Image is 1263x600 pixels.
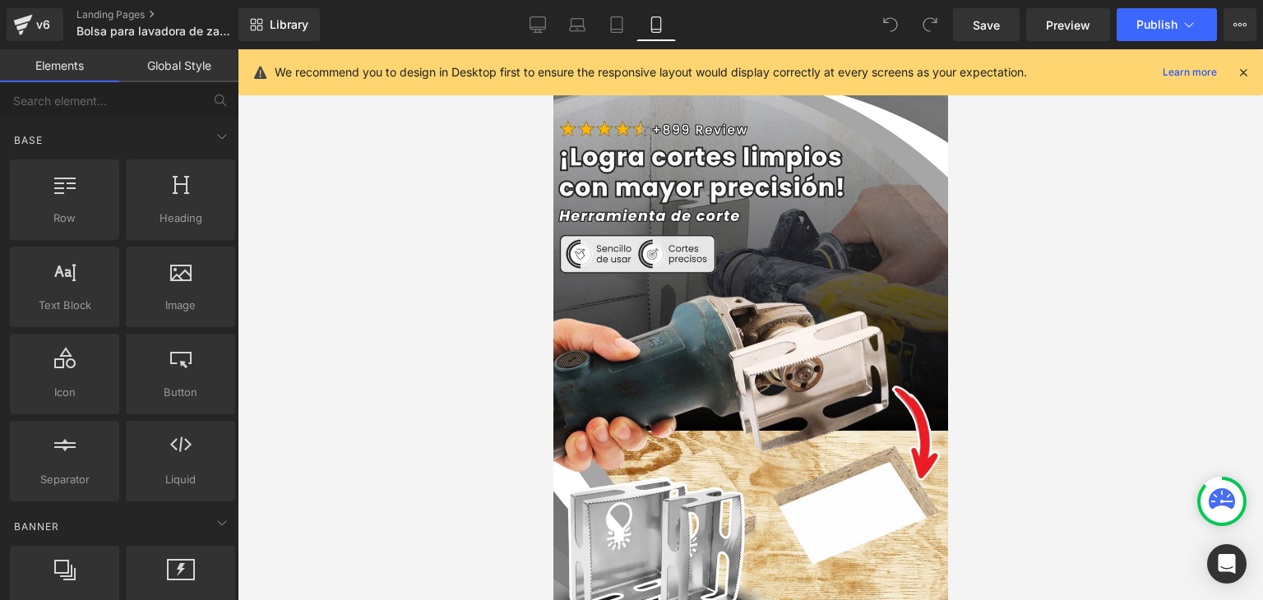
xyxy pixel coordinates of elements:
button: More [1224,8,1256,41]
a: v6 [7,8,63,41]
button: Redo [914,8,946,41]
span: Save [973,16,1000,34]
span: Envío Gratis + Pago Contra Entrega [76,12,320,29]
button: Undo [874,8,907,41]
span: Preview [1046,16,1090,34]
a: Learn more [1156,62,1224,82]
p: We recommend you to design in Desktop first to ensure the responsive layout would display correct... [275,63,1027,81]
div: Open Intercom Messenger [1207,544,1247,584]
span: Separator [15,471,114,488]
a: Global Style [119,49,238,82]
span: Base [12,132,44,148]
a: Laptop [557,8,597,41]
span: Publish [1136,18,1177,31]
a: Desktop [518,8,557,41]
span: Button [131,384,230,401]
a: New Library [238,8,320,41]
a: Landing Pages [76,8,266,21]
span: Row [15,210,114,227]
span: Icon [15,384,114,401]
a: Tablet [597,8,636,41]
span: Bolsa para lavadora de zapatos [76,25,234,38]
span: Liquid [131,471,230,488]
span: Image [131,297,230,314]
span: Heading [131,210,230,227]
button: Publish [1117,8,1217,41]
span: Library [270,17,308,32]
div: v6 [33,14,53,35]
a: Mobile [636,8,676,41]
span: Banner [12,519,61,534]
a: Preview [1026,8,1110,41]
span: Text Block [15,297,114,314]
